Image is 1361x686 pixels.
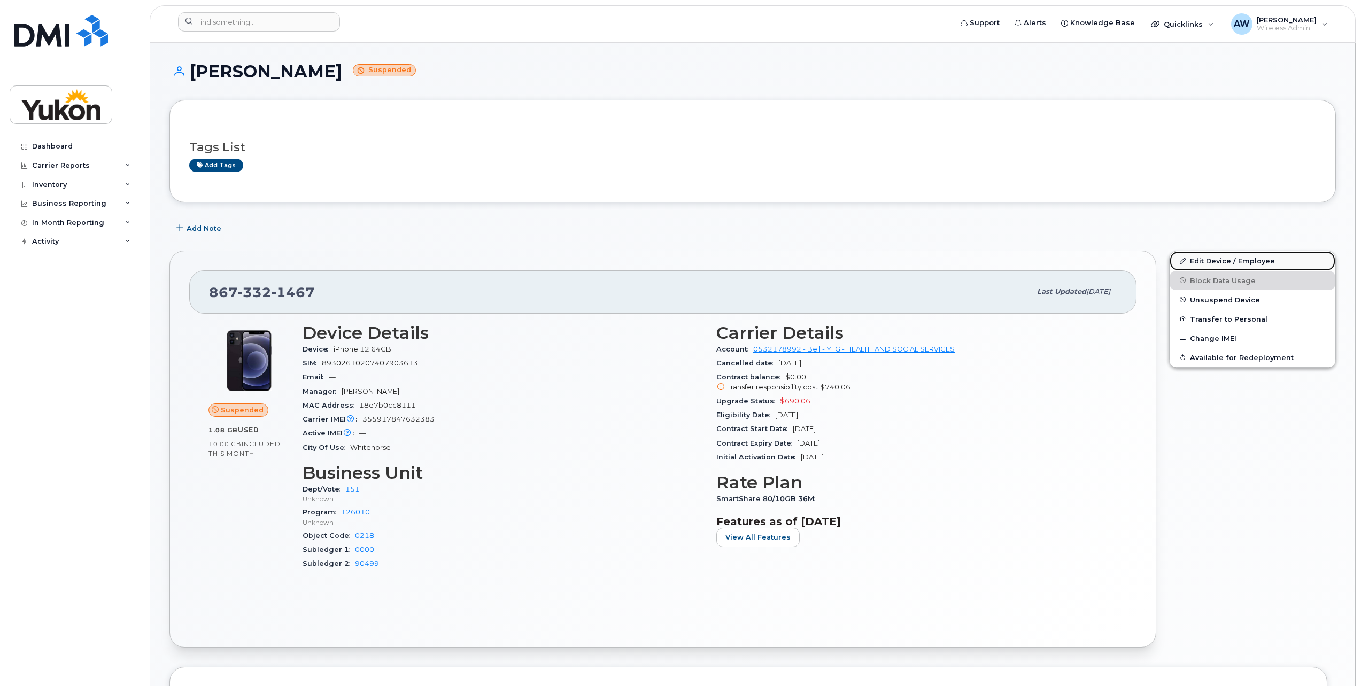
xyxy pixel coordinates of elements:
span: Account [716,345,753,353]
button: Change IMEI [1170,329,1335,348]
span: [DATE] [801,453,824,461]
h3: Carrier Details [716,323,1117,342]
span: Whitehorse [350,443,391,451]
h3: Device Details [303,323,703,342]
span: — [329,373,336,381]
h1: [PERSON_NAME] [169,62,1336,81]
span: Program [303,508,341,516]
span: iPhone 12 64GB [334,345,391,353]
span: Cancelled date [716,359,778,367]
a: Add tags [189,159,243,172]
span: Contract Expiry Date [716,439,797,447]
span: Carrier IMEI [303,415,362,423]
span: Email [303,373,329,381]
h3: Business Unit [303,463,703,482]
span: Manager [303,387,342,395]
span: $0.00 [716,373,1117,392]
span: Add Note [187,223,221,233]
span: Subledger 2 [303,559,355,567]
span: 10.00 GB [208,440,242,448]
span: $690.06 [780,397,810,405]
a: 0000 [355,545,374,554]
span: [DATE] [775,411,798,419]
span: 332 [238,284,272,300]
span: Transfer responsibility cost [727,383,818,391]
a: 126010 [341,508,370,516]
span: SIM [303,359,322,367]
a: 0218 [355,532,374,540]
p: Unknown [303,518,703,527]
button: Transfer to Personal [1170,309,1335,329]
span: Contract Start Date [716,425,793,433]
span: 867 [209,284,315,300]
span: Upgrade Status [716,397,780,405]
span: 1.08 GB [208,426,238,434]
button: Available for Redeployment [1170,348,1335,367]
span: SmartShare 80/10GB 36M [716,495,820,503]
span: 89302610207407903613 [322,359,418,367]
span: Device [303,345,334,353]
h3: Features as of [DATE] [716,515,1117,528]
span: View All Features [725,532,791,542]
button: View All Features [716,528,800,547]
span: Dept/Vote [303,485,345,493]
span: [DATE] [778,359,801,367]
button: Block Data Usage [1170,271,1335,290]
span: 355917847632383 [362,415,435,423]
span: used [238,426,259,434]
span: [PERSON_NAME] [342,387,399,395]
span: included this month [208,440,281,457]
span: Contract balance [716,373,785,381]
span: $740.06 [820,383,850,391]
span: [DATE] [1086,287,1110,295]
span: City Of Use [303,443,350,451]
a: 151 [345,485,360,493]
a: 0532178992 - Bell - YTG - HEALTH AND SOCIAL SERVICES [753,345,955,353]
img: iPhone_12.jpg [217,329,281,393]
span: Object Code [303,532,355,540]
a: Edit Device / Employee [1170,251,1335,270]
p: Unknown [303,494,703,503]
span: Active IMEI [303,429,359,437]
span: Unsuspend Device [1190,295,1260,303]
span: — [359,429,366,437]
span: [DATE] [797,439,820,447]
span: 1467 [272,284,315,300]
span: MAC Address [303,401,359,409]
h3: Tags List [189,141,1316,154]
span: Initial Activation Date [716,453,801,461]
span: Available for Redeployment [1190,353,1294,361]
button: Add Note [169,219,230,238]
span: Last updated [1037,287,1086,295]
span: Subledger 1 [303,545,355,554]
span: Eligibility Date [716,411,775,419]
small: Suspended [353,64,416,76]
h3: Rate Plan [716,473,1117,492]
span: Suspended [221,405,264,415]
a: 90499 [355,559,379,567]
span: 18e7b0cc8111 [359,401,416,409]
span: [DATE] [793,425,816,433]
button: Unsuspend Device [1170,290,1335,309]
